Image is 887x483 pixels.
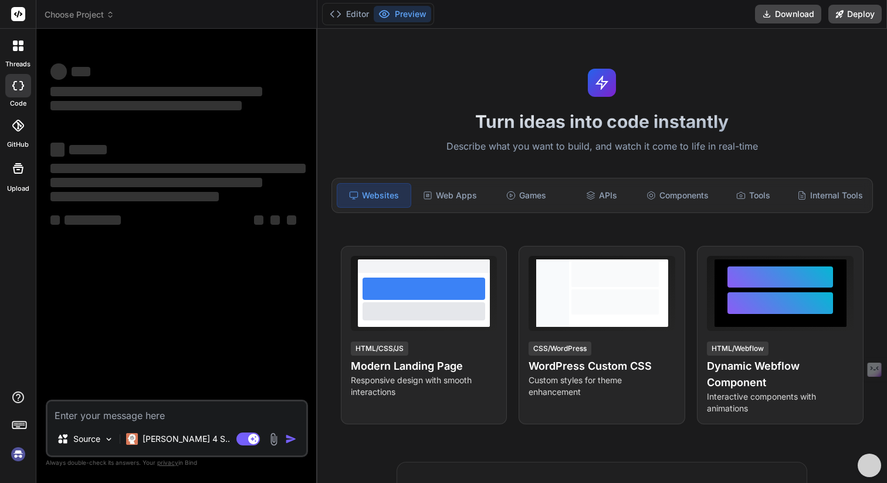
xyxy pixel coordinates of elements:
label: threads [5,59,31,69]
div: HTML/Webflow [707,342,768,356]
button: Preview [374,6,431,22]
span: ‌ [50,164,306,173]
span: ‌ [270,215,280,225]
img: icon [285,433,297,445]
span: ‌ [50,143,65,157]
img: Claude 4 Sonnet [126,433,138,445]
p: Interactive components with animations [707,391,854,414]
div: APIs [565,183,638,208]
div: Internal Tools [793,183,868,208]
img: Pick Models [104,434,114,444]
p: Source [73,433,100,445]
span: privacy [157,459,178,466]
div: Websites [337,183,411,208]
span: ‌ [50,87,262,96]
p: Describe what you want to build, and watch it come to life in real-time [324,139,881,154]
p: Always double-check its answers. Your in Bind [46,457,308,468]
label: GitHub [7,140,29,150]
h4: WordPress Custom CSS [529,358,675,374]
label: Upload [7,184,29,194]
h4: Dynamic Webflow Component [707,358,854,391]
span: ‌ [72,67,90,76]
span: ‌ [50,63,67,80]
label: code [10,99,26,109]
span: ‌ [50,101,242,110]
span: ‌ [50,192,219,201]
button: Deploy [828,5,882,23]
div: Web Apps [414,183,487,208]
p: Custom styles for theme enhancement [529,374,675,398]
p: Responsive design with smooth interactions [351,374,497,398]
div: Games [489,183,563,208]
img: signin [8,444,28,464]
span: ‌ [254,215,263,225]
span: ‌ [287,215,296,225]
button: Editor [325,6,374,22]
h4: Modern Landing Page [351,358,497,374]
span: ‌ [50,215,60,225]
span: Choose Project [45,9,114,21]
button: Download [755,5,821,23]
div: Tools [717,183,790,208]
span: ‌ [50,178,262,187]
span: ‌ [69,145,107,154]
div: Components [641,183,715,208]
p: [PERSON_NAME] 4 S.. [143,433,230,445]
div: CSS/WordPress [529,342,591,356]
img: attachment [267,433,280,446]
h1: Turn ideas into code instantly [324,111,881,132]
div: HTML/CSS/JS [351,342,408,356]
span: ‌ [65,215,121,225]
